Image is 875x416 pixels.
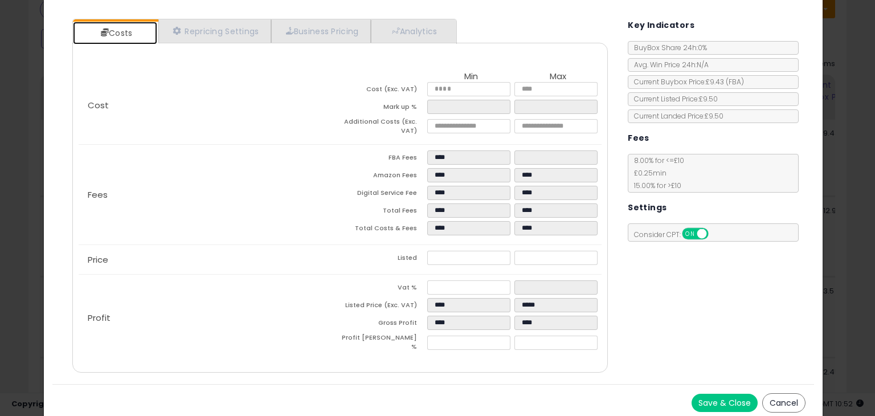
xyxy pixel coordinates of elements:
[707,229,725,239] span: OFF
[79,101,340,110] p: Cost
[628,77,744,87] span: Current Buybox Price:
[340,251,427,268] td: Listed
[762,393,806,413] button: Cancel
[726,77,744,87] span: ( FBA )
[340,316,427,333] td: Gross Profit
[340,221,427,239] td: Total Costs & Fees
[340,298,427,316] td: Listed Price (Exc. VAT)
[271,19,371,43] a: Business Pricing
[628,230,723,239] span: Consider CPT:
[73,22,157,44] a: Costs
[628,111,723,121] span: Current Landed Price: £9.50
[628,18,694,32] h5: Key Indicators
[628,168,667,178] span: £0.25 min
[79,255,340,264] p: Price
[692,394,758,412] button: Save & Close
[340,280,427,298] td: Vat %
[628,60,709,70] span: Avg. Win Price 24h: N/A
[340,333,427,354] td: Profit [PERSON_NAME] %
[706,77,744,87] span: £9.43
[514,72,602,82] th: Max
[158,19,271,43] a: Repricing Settings
[628,131,649,145] h5: Fees
[683,229,697,239] span: ON
[628,43,707,52] span: BuyBox Share 24h: 0%
[628,201,667,215] h5: Settings
[628,181,681,190] span: 15.00 % for > £10
[628,94,718,104] span: Current Listed Price: £9.50
[340,186,427,203] td: Digital Service Fee
[340,117,427,138] td: Additional Costs (Exc. VAT)
[340,100,427,117] td: Mark up %
[628,156,684,190] span: 8.00 % for <= £10
[79,190,340,199] p: Fees
[340,168,427,186] td: Amazon Fees
[427,72,514,82] th: Min
[371,19,455,43] a: Analytics
[79,313,340,323] p: Profit
[340,82,427,100] td: Cost (Exc. VAT)
[340,203,427,221] td: Total Fees
[340,150,427,168] td: FBA Fees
